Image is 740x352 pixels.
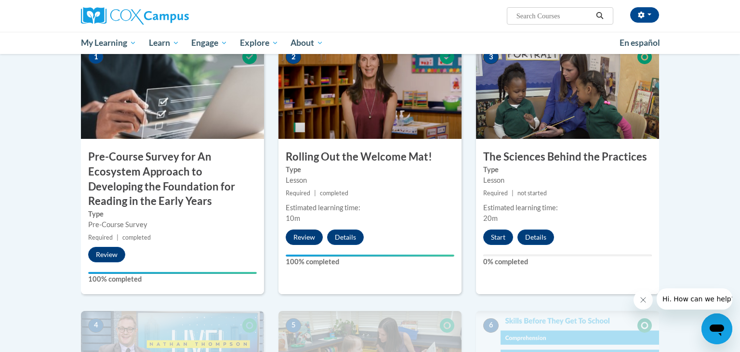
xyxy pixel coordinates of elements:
[286,230,323,245] button: Review
[286,257,454,267] label: 100% completed
[483,214,498,222] span: 20m
[81,7,189,25] img: Cox Campus
[88,234,113,241] span: Required
[314,190,316,197] span: |
[286,175,454,186] div: Lesson
[81,42,264,139] img: Course Image
[286,214,300,222] span: 10m
[88,247,125,262] button: Review
[286,255,454,257] div: Your progress
[143,32,185,54] a: Learn
[75,32,143,54] a: My Learning
[278,149,462,164] h3: Rolling Out the Welcome Mat!
[286,164,454,175] label: Type
[81,149,264,209] h3: Pre-Course Survey for An Ecosystem Approach to Developing the Foundation for Reading in the Early...
[185,32,234,54] a: Engage
[634,290,653,310] iframe: Close message
[483,164,652,175] label: Type
[483,230,513,245] button: Start
[483,190,508,197] span: Required
[620,38,660,48] span: En español
[517,230,554,245] button: Details
[240,37,278,49] span: Explore
[81,37,136,49] span: My Learning
[476,149,659,164] h3: The Sciences Behind the Practices
[327,230,364,245] button: Details
[476,42,659,139] img: Course Image
[88,318,104,333] span: 4
[630,7,659,23] button: Account Settings
[88,272,257,274] div: Your progress
[613,33,666,53] a: En español
[483,257,652,267] label: 0% completed
[286,203,454,213] div: Estimated learning time:
[88,50,104,64] span: 1
[286,318,301,333] span: 5
[81,7,264,25] a: Cox Campus
[483,203,652,213] div: Estimated learning time:
[701,313,732,344] iframe: Button to launch messaging window
[483,50,499,64] span: 3
[483,175,652,186] div: Lesson
[117,234,119,241] span: |
[6,7,78,14] span: Hi. How can we help?
[66,32,674,54] div: Main menu
[149,37,179,49] span: Learn
[88,274,257,284] label: 100% completed
[122,234,151,241] span: completed
[286,50,301,64] span: 2
[278,42,462,139] img: Course Image
[88,219,257,230] div: Pre-Course Survey
[515,10,593,22] input: Search Courses
[483,318,499,333] span: 6
[593,10,607,22] button: Search
[285,32,330,54] a: About
[234,32,285,54] a: Explore
[291,37,323,49] span: About
[320,190,348,197] span: completed
[191,37,227,49] span: Engage
[517,190,547,197] span: not started
[512,190,514,197] span: |
[286,190,310,197] span: Required
[88,209,257,219] label: Type
[657,288,732,310] iframe: Message from company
